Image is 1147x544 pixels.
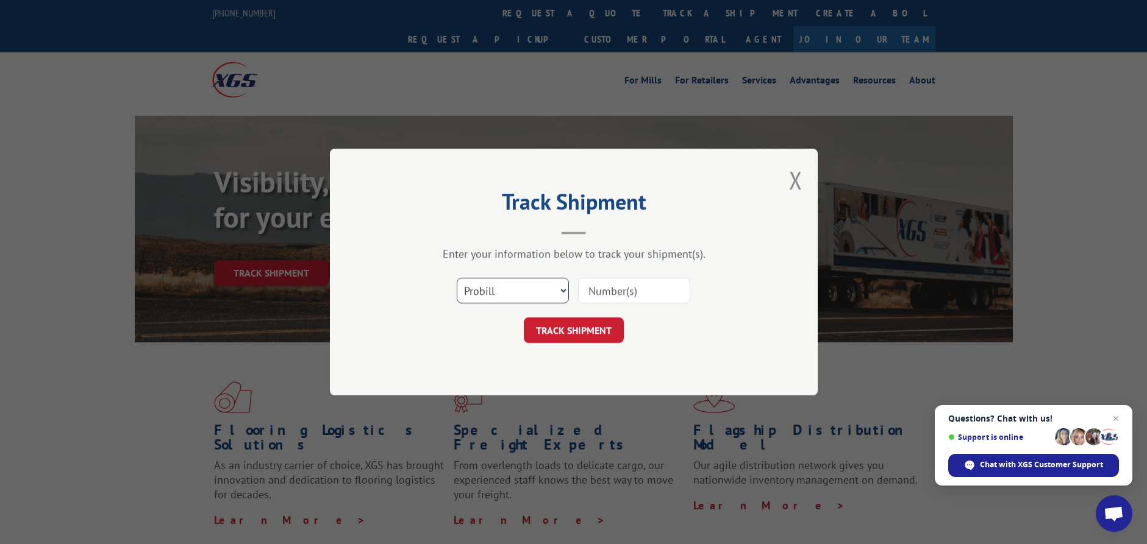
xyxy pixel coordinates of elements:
[948,414,1119,423] span: Questions? Chat with us!
[578,278,690,303] input: Number(s)
[1096,495,1132,532] div: Open chat
[391,193,757,216] h2: Track Shipment
[391,247,757,261] div: Enter your information below to track your shipment(s).
[1109,411,1123,426] span: Close chat
[948,433,1051,442] span: Support is online
[980,459,1103,470] span: Chat with XGS Customer Support
[524,317,624,343] button: TRACK SHIPMENT
[948,454,1119,477] div: Chat with XGS Customer Support
[789,164,802,196] button: Close modal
